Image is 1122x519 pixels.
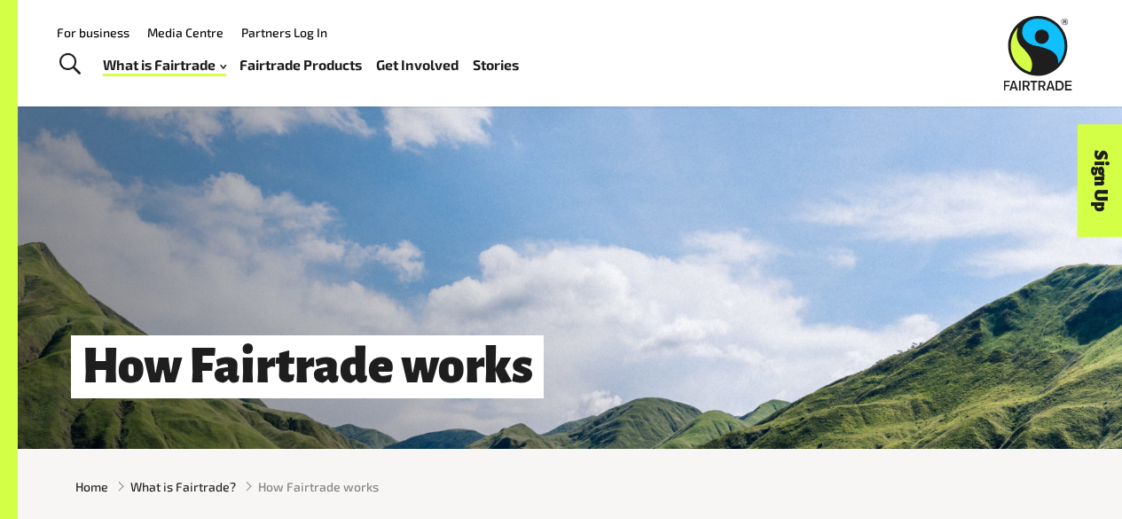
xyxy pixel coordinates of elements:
a: What is Fairtrade? [130,477,236,496]
a: Home [75,477,108,496]
img: Fairtrade Australia New Zealand logo [1004,16,1072,90]
h1: How Fairtrade works [71,335,544,398]
a: Get Involved [376,52,459,77]
a: Stories [473,52,519,77]
span: How Fairtrade works [258,477,379,496]
a: What is Fairtrade [103,52,226,77]
a: For business [57,25,129,40]
a: Toggle Search [48,43,91,87]
a: Partners Log In [241,25,327,40]
a: Fairtrade Products [239,52,362,77]
a: Media Centre [147,25,224,40]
